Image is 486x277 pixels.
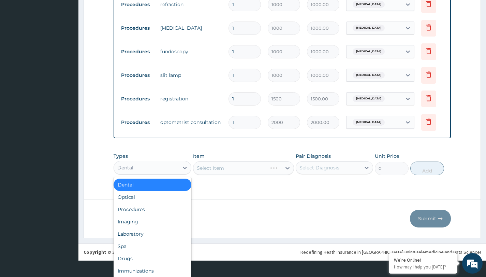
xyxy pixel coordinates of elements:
[353,1,385,8] span: [MEDICAL_DATA]
[118,116,157,129] td: Procedures
[193,153,205,160] label: Item
[353,95,385,102] span: [MEDICAL_DATA]
[114,228,191,240] div: Laboratory
[299,164,339,171] div: Select Diagnosis
[3,186,130,210] textarea: Type your message and hit 'Enter'
[157,92,225,106] td: registration
[114,252,191,265] div: Drugs
[410,210,451,227] button: Submit
[13,34,28,51] img: d_794563401_company_1708531726252_794563401
[157,45,225,58] td: fundoscopy
[118,45,157,58] td: Procedures
[353,72,385,79] span: [MEDICAL_DATA]
[157,115,225,129] td: optometrist consultation
[112,3,128,20] div: Minimize live chat window
[353,119,385,126] span: [MEDICAL_DATA]
[114,240,191,252] div: Spa
[118,22,157,34] td: Procedures
[118,93,157,105] td: Procedures
[78,243,486,261] footer: All rights reserved.
[114,179,191,191] div: Dental
[157,68,225,82] td: slit lamp
[118,69,157,82] td: Procedures
[353,25,385,31] span: [MEDICAL_DATA]
[375,153,399,160] label: Unit Price
[35,38,115,47] div: Chat with us now
[84,249,152,255] strong: Copyright © 2017 .
[394,264,452,270] p: How may I help you today?
[114,203,191,216] div: Procedures
[394,257,452,263] div: We're Online!
[410,162,444,175] button: Add
[157,21,225,35] td: [MEDICAL_DATA]
[296,153,331,160] label: Pair Diagnosis
[300,249,481,255] div: Redefining Heath Insurance in [GEOGRAPHIC_DATA] using Telemedicine and Data Science!
[117,164,133,171] div: Dental
[40,86,94,155] span: We're online!
[114,191,191,203] div: Optical
[114,265,191,277] div: Immunizations
[114,216,191,228] div: Imaging
[353,48,385,55] span: [MEDICAL_DATA]
[114,153,128,159] label: Types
